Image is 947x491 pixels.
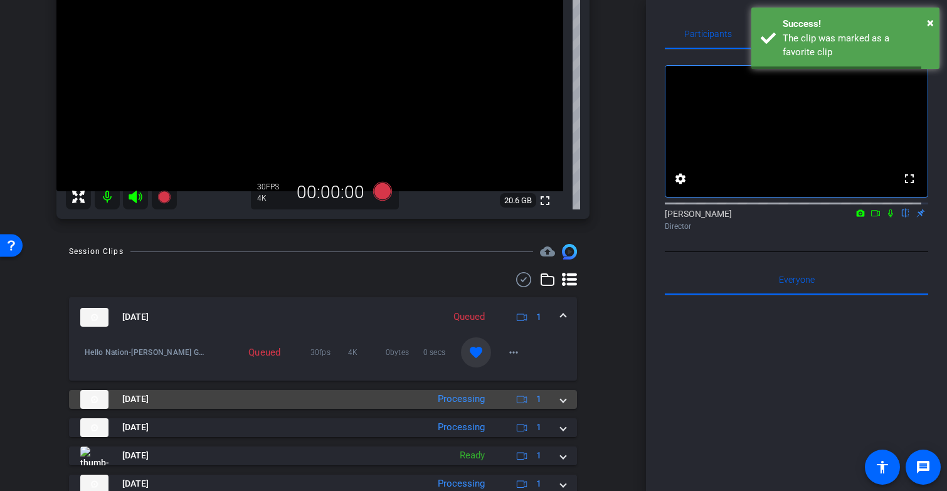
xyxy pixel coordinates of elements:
span: 4K [348,346,386,359]
mat-icon: cloud_upload [540,244,555,259]
button: Close [927,13,934,32]
mat-icon: accessibility [875,460,890,475]
img: thumb-nail [80,390,108,409]
div: Session Clips [69,245,124,258]
mat-icon: flip [898,207,913,218]
span: 1 [536,449,541,462]
span: Everyone [779,275,815,284]
div: Queued [242,346,273,359]
span: Destinations for your clips [540,244,555,259]
div: [PERSON_NAME] [665,208,928,232]
span: 1 [536,477,541,490]
span: FPS [266,182,279,191]
span: × [927,15,934,30]
mat-icon: favorite [468,345,484,360]
span: [DATE] [122,477,149,490]
img: thumb-nail [80,308,108,327]
mat-icon: settings [673,171,688,186]
div: The clip was marked as a favorite clip [783,31,930,60]
img: thumb-nail [80,446,108,465]
mat-icon: fullscreen [902,171,917,186]
mat-icon: more_horiz [506,345,521,360]
div: 30 [257,182,288,192]
mat-icon: fullscreen [537,193,553,208]
span: 1 [536,421,541,434]
img: Session clips [562,244,577,259]
span: [DATE] [122,393,149,406]
div: Success! [783,17,930,31]
img: thumb-nail [80,418,108,437]
span: 20.6 GB [500,193,536,208]
div: Processing [431,392,491,406]
mat-icon: message [916,460,931,475]
span: 1 [536,310,541,324]
span: [DATE] [122,449,149,462]
span: 1 [536,393,541,406]
div: Queued [447,310,491,324]
span: 0 secs [423,346,461,359]
span: Hello Nation-[PERSON_NAME] Group-2025-09-04-09-49-13-201-0 [85,346,206,359]
span: [DATE] [122,421,149,434]
div: Processing [431,477,491,491]
div: Ready [453,448,491,463]
div: thumb-nail[DATE]Queued1 [69,337,577,381]
mat-expansion-panel-header: thumb-nail[DATE]Ready1 [69,446,577,465]
mat-expansion-panel-header: thumb-nail[DATE]Processing1 [69,418,577,437]
span: [DATE] [122,310,149,324]
mat-expansion-panel-header: thumb-nail[DATE]Processing1 [69,390,577,409]
span: Participants [684,29,732,38]
span: 30fps [310,346,348,359]
div: 4K [257,193,288,203]
mat-expansion-panel-header: thumb-nail[DATE]Queued1 [69,297,577,337]
div: 00:00:00 [288,182,373,203]
div: Processing [431,420,491,435]
div: Director [665,221,928,232]
span: 0bytes [386,346,423,359]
